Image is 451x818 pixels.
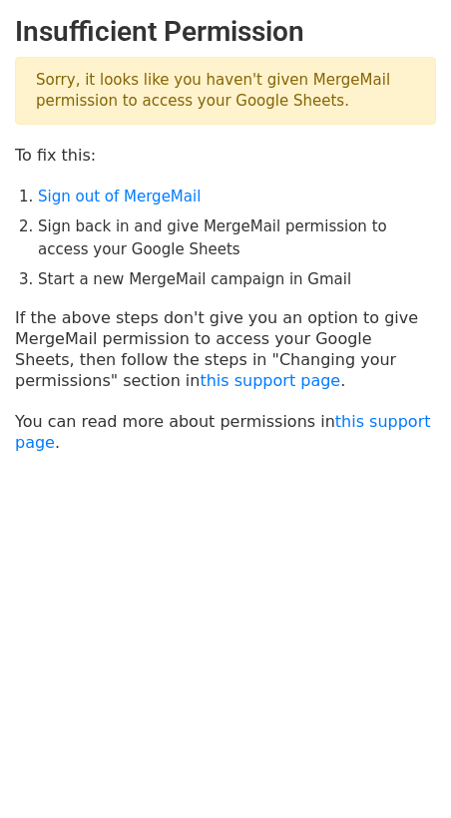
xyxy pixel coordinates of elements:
a: Sign out of MergeMail [38,188,201,205]
h2: Insufficient Permission [15,15,436,49]
p: You can read more about permissions in . [15,411,436,453]
a: this support page [15,412,431,452]
p: Sorry, it looks like you haven't given MergeMail permission to access your Google Sheets. [15,57,436,125]
li: Sign back in and give MergeMail permission to access your Google Sheets [38,215,436,260]
p: If the above steps don't give you an option to give MergeMail permission to access your Google Sh... [15,307,436,391]
p: To fix this: [15,145,436,166]
a: this support page [200,371,340,390]
li: Start a new MergeMail campaign in Gmail [38,268,436,291]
